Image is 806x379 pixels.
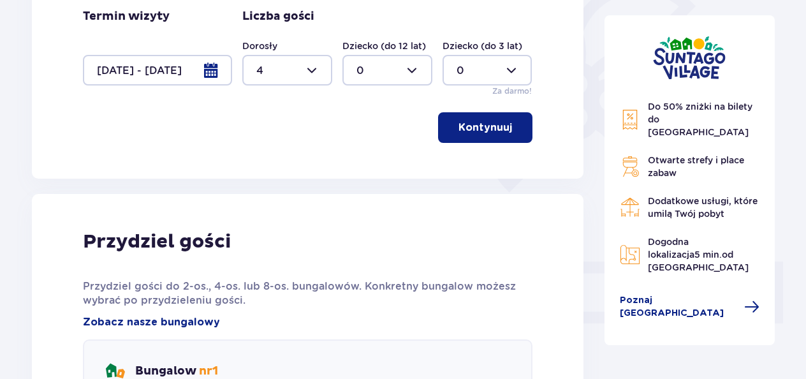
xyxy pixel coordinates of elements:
p: Za darmo! [492,85,532,97]
p: Przydziel gości do 2-os., 4-os. lub 8-os. bungalowów. Konkretny bungalow możesz wybrać po przydzi... [83,279,532,308]
img: Suntago Village [653,36,726,80]
img: Map Icon [620,244,640,265]
img: Discount Icon [620,109,640,130]
p: Bungalow [135,364,218,379]
span: Dodatkowe usługi, które umilą Twój pobyt [648,196,758,219]
span: 5 min. [694,249,722,260]
span: nr 1 [199,364,218,378]
label: Dziecko (do 12 lat) [342,40,426,52]
img: Grill Icon [620,156,640,177]
span: Otwarte strefy i place zabaw [648,155,744,178]
span: Do 50% zniżki na bilety do [GEOGRAPHIC_DATA] [648,101,752,137]
p: Kontynuuj [458,121,512,135]
a: Zobacz nasze bungalowy [83,315,220,329]
label: Dziecko (do 3 lat) [443,40,522,52]
span: Dogodna lokalizacja od [GEOGRAPHIC_DATA] [648,237,749,272]
img: Restaurant Icon [620,197,640,218]
a: Poznaj [GEOGRAPHIC_DATA] [620,294,760,320]
p: Liczba gości [242,9,314,24]
label: Dorosły [242,40,277,52]
span: Poznaj [GEOGRAPHIC_DATA] [620,294,737,320]
p: Termin wizyty [83,9,170,24]
button: Kontynuuj [438,112,532,143]
p: Przydziel gości [83,230,231,254]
